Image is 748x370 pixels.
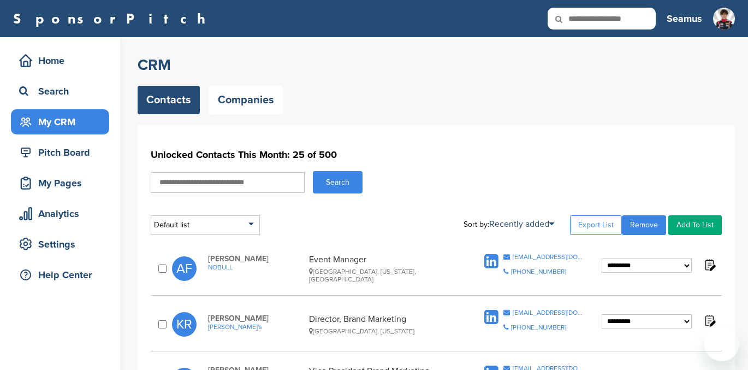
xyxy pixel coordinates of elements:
a: Remove [622,215,666,235]
div: Event Manager [309,254,460,283]
div: Sort by: [464,220,554,228]
div: [GEOGRAPHIC_DATA], [US_STATE], [GEOGRAPHIC_DATA] [309,268,460,283]
button: Search [313,171,363,193]
div: [PHONE_NUMBER] [511,268,566,275]
div: [EMAIL_ADDRESS][DOMAIN_NAME] [513,254,585,260]
img: Notes [703,258,716,272]
a: Companies [209,86,283,114]
h1: Unlocked Contacts This Month: 25 of 500 [151,145,722,165]
a: Recently added [489,219,554,230]
a: Seamus [667,7,702,31]
h2: CRM [138,55,735,75]
div: Pitch Board [16,143,109,162]
a: [PERSON_NAME]'s [208,323,304,331]
img: Notes [703,314,716,327]
div: [GEOGRAPHIC_DATA], [US_STATE] [309,327,460,335]
img: Seamus pic [713,8,735,30]
a: Add To List [668,215,722,235]
span: KR [172,312,197,337]
div: My Pages [16,173,109,193]
a: My CRM [11,109,109,134]
div: Search [16,81,109,101]
div: My CRM [16,112,109,132]
div: Default list [151,215,260,235]
div: Home [16,51,109,71]
a: SponsorPitch [13,11,212,26]
div: Settings [16,234,109,254]
a: Settings [11,232,109,257]
a: Help Center [11,262,109,287]
iframe: Button to launch messaging window [704,326,739,361]
span: [PERSON_NAME] [208,254,304,263]
div: Analytics [16,204,109,224]
span: [PERSON_NAME] [208,314,304,323]
a: Export List [570,215,622,235]
a: NOBULL [208,263,304,271]
div: Director, Brand Marketing [309,314,460,335]
a: Search [11,79,109,104]
span: AF [172,256,197,281]
div: [PHONE_NUMBER] [511,324,566,331]
a: Home [11,48,109,73]
a: Pitch Board [11,140,109,165]
a: Analytics [11,201,109,226]
div: [EMAIL_ADDRESS][DOMAIN_NAME] [513,309,585,316]
h3: Seamus [667,11,702,26]
div: Help Center [16,265,109,285]
a: My Pages [11,171,109,196]
a: Contacts [138,86,200,114]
